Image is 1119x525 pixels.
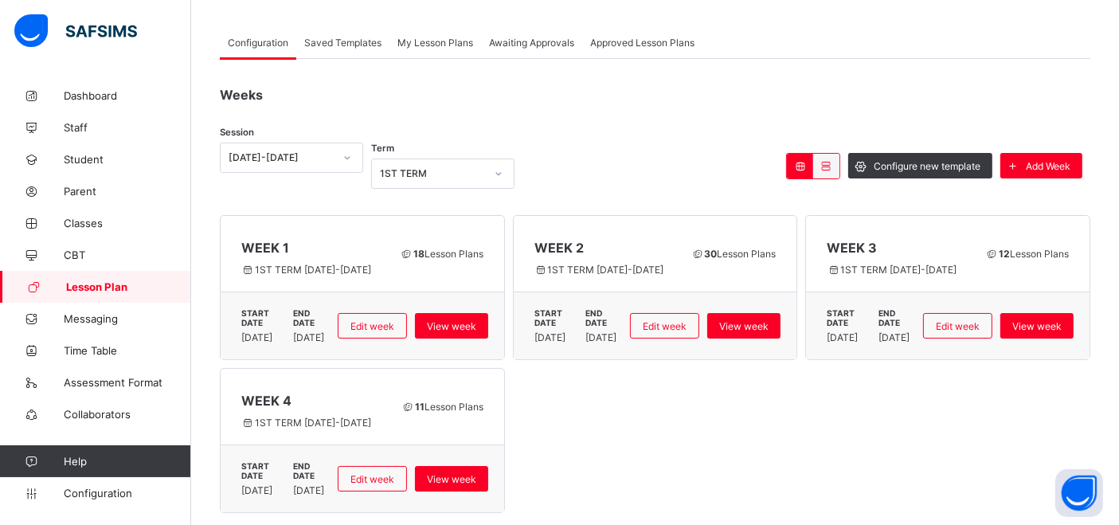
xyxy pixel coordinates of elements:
[427,320,476,332] span: View week
[874,160,980,172] span: Configure new template
[691,248,777,260] span: Lesson Plans
[241,461,288,480] span: START DATE
[64,185,191,198] span: Parent
[220,127,254,138] span: Session
[534,331,577,343] span: [DATE]
[827,264,968,276] span: 1ST TERM [DATE]-[DATE]
[241,240,382,256] span: WEEK 1
[293,331,325,343] span: [DATE]
[350,473,394,485] span: Edit week
[64,487,190,500] span: Configuration
[64,455,190,468] span: Help
[401,401,483,413] span: Lesson Plans
[643,320,687,332] span: Edit week
[534,308,581,327] span: START DATE
[64,408,191,421] span: Collaborators
[304,37,381,49] span: Saved Templates
[878,308,915,327] span: END DATE
[241,264,382,276] span: 1ST TERM [DATE]-[DATE]
[400,248,483,260] span: Lesson Plans
[64,153,191,166] span: Student
[293,461,330,480] span: END DATE
[380,168,485,180] div: 1ST TERM
[1055,469,1103,517] button: Open asap
[878,331,910,343] span: [DATE]
[241,484,284,496] span: [DATE]
[827,308,874,327] span: START DATE
[64,344,191,357] span: Time Table
[719,320,769,332] span: View week
[371,143,394,154] span: Term
[585,308,622,327] span: END DATE
[14,14,137,48] img: safsims
[64,121,191,134] span: Staff
[827,331,869,343] span: [DATE]
[241,393,384,409] span: WEEK 4
[241,308,288,327] span: START DATE
[704,248,717,260] b: 30
[585,331,617,343] span: [DATE]
[827,240,968,256] span: WEEK 3
[489,37,574,49] span: Awaiting Approvals
[413,248,425,260] b: 18
[64,249,191,261] span: CBT
[427,473,476,485] span: View week
[220,87,263,103] span: Weeks
[397,37,473,49] span: My Lesson Plans
[415,401,425,413] b: 11
[241,417,384,429] span: 1ST TERM [DATE]-[DATE]
[936,320,980,332] span: Edit week
[66,280,191,293] span: Lesson Plan
[293,308,330,327] span: END DATE
[590,37,694,49] span: Approved Lesson Plans
[293,484,325,496] span: [DATE]
[1012,320,1062,332] span: View week
[985,248,1069,260] span: Lesson Plans
[999,248,1010,260] b: 12
[1026,160,1070,172] span: Add Week
[241,331,284,343] span: [DATE]
[64,217,191,229] span: Classes
[350,320,394,332] span: Edit week
[534,264,674,276] span: 1ST TERM [DATE]-[DATE]
[64,376,191,389] span: Assessment Format
[228,37,288,49] span: Configuration
[534,240,674,256] span: WEEK 2
[64,89,191,102] span: Dashboard
[229,152,334,164] div: [DATE]-[DATE]
[64,312,191,325] span: Messaging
